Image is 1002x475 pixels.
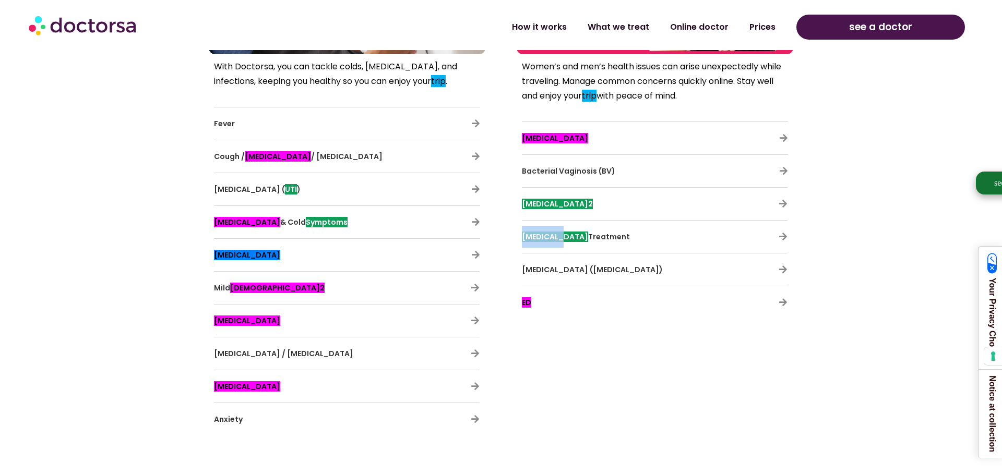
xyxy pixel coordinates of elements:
span: Category: HK SG Miracle Cure, Term: "Cystitis" [522,133,588,143]
nav: Menu [259,15,786,39]
span: Category: Recreational Drug Terms : Review for potential Recreational Drugs content, Term: "trip" [431,75,446,87]
span: Number of Categories containing this Term [320,283,325,293]
span: Category: Birth Control and 1 other(s), Term: "herpes" [522,199,593,209]
a: What we treat [577,15,660,39]
span: see a doctor [849,19,912,35]
span: Cough / / [MEDICAL_DATA] [214,151,383,162]
span: Bacterial Vaginosis (BV) [522,166,615,176]
span: Anxiety [214,414,243,424]
span: Category: Birth Control, Term: "uti", Translation: "use" [285,184,297,194]
span: Category: HK SG Miracle Cure, Term: "Bronchitis" [214,315,280,326]
a: Online doctor [660,15,739,39]
p: With Doctorsa, you can tackle colds, [MEDICAL_DATA], and infections, keeping you healthy so you c... [214,59,480,89]
span: Number of Categories containing this Term [588,199,593,209]
p: Women’s and men’s health issues can arise unexpectedly while traveling. Manage common concerns qu... [522,59,788,103]
span: Category: Others, Term: "Covid" [214,250,280,260]
span: Category: Recreational Drug Terms : Review for potential Recreational Drugs content, Term: "trip" [582,90,597,102]
img: California Consumer Privacy Act (CCPA) Opt-Out Icon [987,253,997,274]
a: see a doctor [796,15,965,40]
span: Category: HK SG Miracle Cure and 1 other(s), Term: "Asthma" [230,283,325,293]
span: Category: Miracle Cure Condition List, Term: "flu" [214,217,280,227]
span: Category: Miracle Cure Condition List, Term: "gout" [214,381,280,392]
span: [MEDICAL_DATA] ( ) [214,184,301,194]
a: How it works [502,15,577,39]
span: Category: Birth Control, Term: "chlamydia" [522,232,588,242]
a: Mild Asthma [471,283,480,292]
span: [MEDICAL_DATA] / [MEDICAL_DATA] [214,348,353,359]
span: Treatment [522,232,630,242]
span: Category: Miracle Cure Condition List, Term: "ed", Translation: "and" [522,297,531,308]
a: Mild[DEMOGRAPHIC_DATA]2 [214,283,325,293]
span: Category: Birth Control, Term: "symptoms" [306,217,348,227]
span: [MEDICAL_DATA] ([MEDICAL_DATA]) [522,264,663,275]
button: Your consent preferences for tracking technologies [984,347,1002,365]
span: Fever [214,118,235,129]
a: Prices [739,15,786,39]
span: Category: HK SG Miracle Cure, Term: "Bronchitis" [245,151,311,162]
span: & Cold [214,217,348,227]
